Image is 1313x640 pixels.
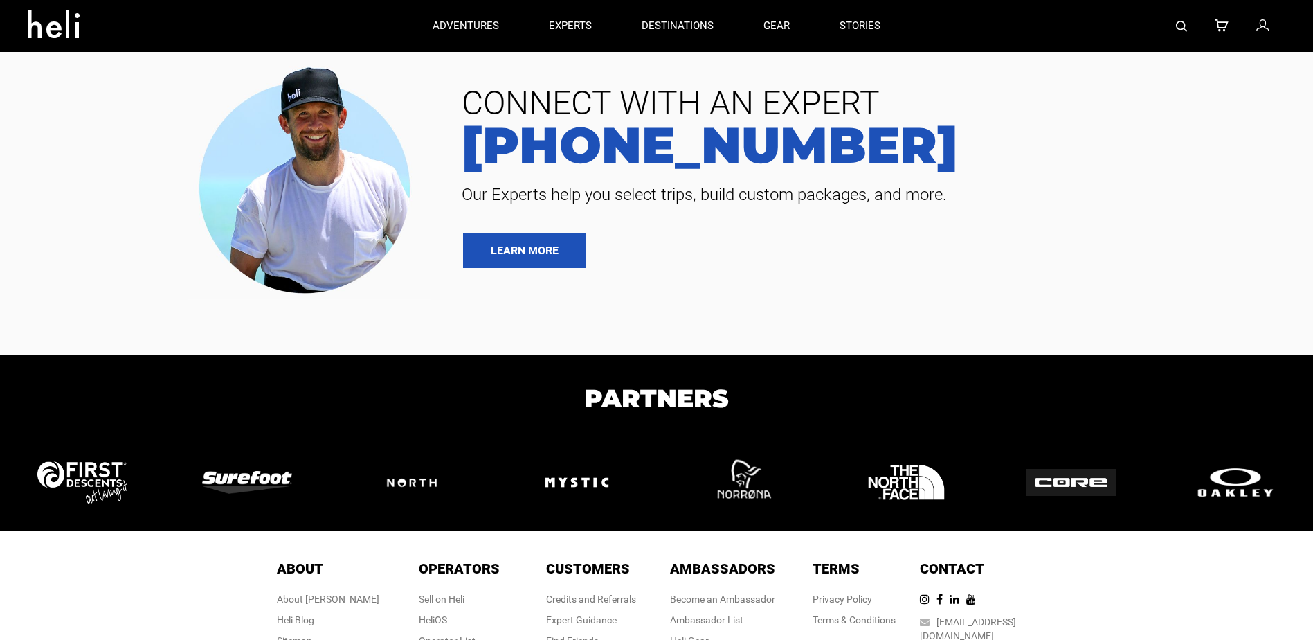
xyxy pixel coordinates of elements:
[451,87,1292,120] span: CONNECT WITH AN EXPERT
[202,471,292,493] img: logo
[419,592,500,606] div: Sell on Heli
[419,614,447,625] a: HeliOS
[670,594,775,605] a: Become an Ambassador
[670,613,775,627] div: Ambassador List
[451,184,1292,206] span: Our Experts help you select trips, build custom packages, and more.
[546,614,617,625] a: Expert Guidance
[451,120,1292,170] a: [PHONE_NUMBER]
[813,614,896,625] a: Terms & Conditions
[419,560,500,577] span: Operators
[277,614,314,625] a: Heli Blog
[698,439,785,526] img: logo
[1190,465,1280,500] img: logo
[1026,469,1116,497] img: logo
[463,233,586,268] a: LEARN MORE
[277,592,379,606] div: About [PERSON_NAME]
[642,19,714,33] p: destinations
[37,461,127,503] img: logo
[534,439,620,526] img: logo
[813,594,872,605] a: Privacy Policy
[813,560,860,577] span: Terms
[277,560,323,577] span: About
[433,19,499,33] p: adventures
[863,439,950,526] img: logo
[546,594,636,605] a: Credits and Referrals
[546,560,630,577] span: Customers
[920,560,984,577] span: Contact
[549,19,592,33] p: experts
[188,55,431,300] img: contact our team
[670,560,775,577] span: Ambassadors
[367,459,457,506] img: logo
[1176,21,1187,32] img: search-bar-icon.svg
